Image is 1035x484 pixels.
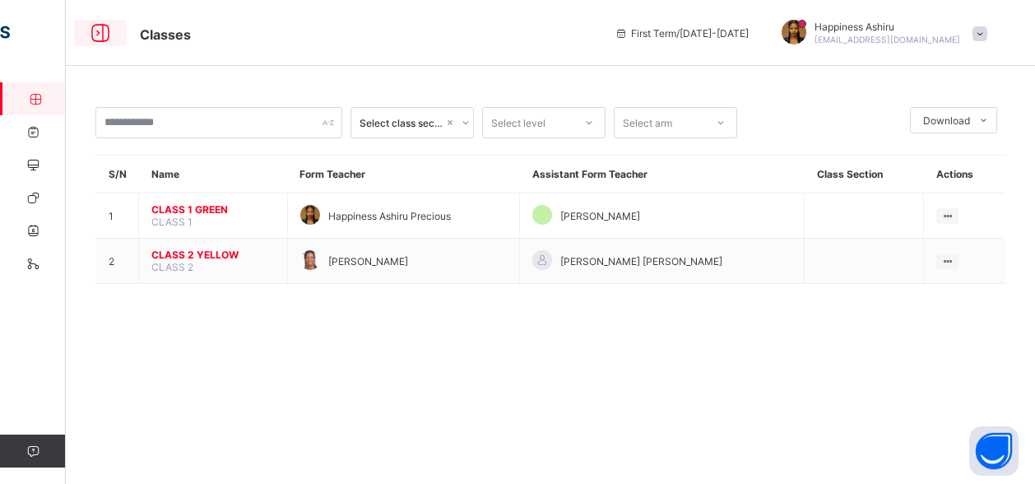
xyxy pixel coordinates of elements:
span: session/term information [615,27,749,40]
td: 2 [96,239,139,284]
div: Select class section [360,117,443,129]
span: [PERSON_NAME] [560,210,640,222]
div: Select arm [623,107,672,138]
th: Assistant Form Teacher [520,156,805,193]
span: [PERSON_NAME] [PERSON_NAME] [560,255,722,268]
th: Name [139,156,288,193]
th: Class Section [805,156,924,193]
th: Actions [924,156,1005,193]
span: Happiness Ashiru [815,21,960,33]
span: [PERSON_NAME] [328,255,408,268]
th: Form Teacher [287,156,520,193]
span: CLASS 2 [151,261,193,273]
th: S/N [96,156,139,193]
span: Classes [140,26,191,43]
span: Download [923,114,970,127]
span: Happiness Ashiru Precious [328,210,451,222]
td: 1 [96,193,139,239]
span: [EMAIL_ADDRESS][DOMAIN_NAME] [815,35,960,44]
div: Select level [491,107,545,138]
div: HappinessAshiru [765,20,996,47]
span: CLASS 1 GREEN [151,203,275,216]
button: Open asap [969,426,1019,476]
span: CLASS 1 [151,216,193,228]
span: CLASS 2 YELLOW [151,249,275,261]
